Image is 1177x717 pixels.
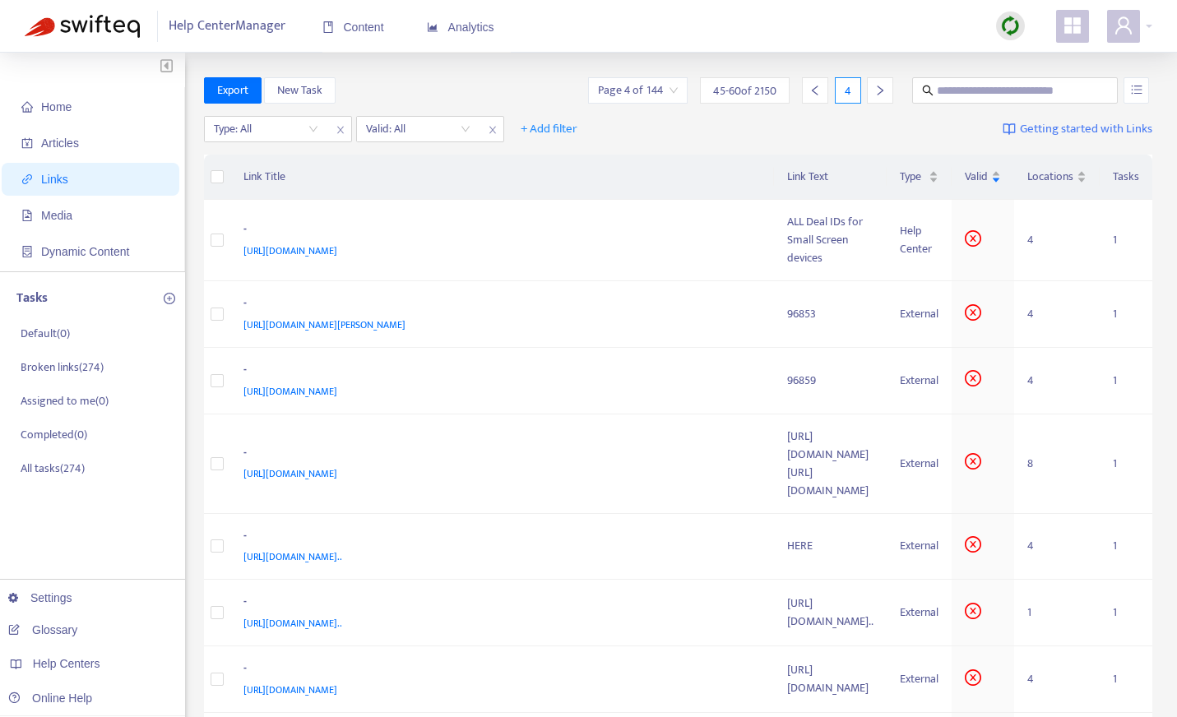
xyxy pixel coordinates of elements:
[243,317,405,333] span: [URL][DOMAIN_NAME][PERSON_NAME]
[1014,200,1100,281] td: 4
[1014,646,1100,713] td: 4
[21,210,33,221] span: file-image
[21,173,33,185] span: link
[965,304,981,321] span: close-circle
[8,692,92,705] a: Online Help
[243,615,342,631] span: [URL][DOMAIN_NAME]..
[787,464,873,500] div: [URL][DOMAIN_NAME]
[835,77,861,104] div: 4
[41,209,72,222] span: Media
[1100,414,1152,514] td: 1
[204,77,262,104] button: Export
[965,669,981,686] span: close-circle
[1014,414,1100,514] td: 8
[1014,348,1100,414] td: 4
[243,294,755,316] div: -
[774,155,887,200] th: Link Text
[21,358,104,376] p: Broken links ( 274 )
[900,372,938,390] div: External
[900,222,938,258] div: Help Center
[508,116,590,142] button: + Add filter
[21,325,70,342] p: Default ( 0 )
[1027,168,1073,186] span: Locations
[965,536,981,553] span: close-circle
[1100,580,1152,646] td: 1
[1100,281,1152,348] td: 1
[900,537,938,555] div: External
[900,604,938,622] div: External
[8,591,72,604] a: Settings
[243,593,755,614] div: -
[427,21,438,33] span: area-chart
[809,85,821,96] span: left
[965,230,981,247] span: close-circle
[243,220,755,242] div: -
[787,428,873,464] div: [URL][DOMAIN_NAME]
[521,119,577,139] span: + Add filter
[322,21,384,34] span: Content
[41,173,68,186] span: Links
[1131,84,1142,95] span: unordered-list
[264,77,336,104] button: New Task
[1100,646,1152,713] td: 1
[243,243,337,259] span: [URL][DOMAIN_NAME]
[787,213,873,267] div: ALL Deal IDs for Small Screen devices
[900,670,938,688] div: External
[1100,348,1152,414] td: 1
[41,100,72,113] span: Home
[1003,123,1016,136] img: image-link
[169,11,285,42] span: Help Center Manager
[243,383,337,400] span: [URL][DOMAIN_NAME]
[21,137,33,149] span: account-book
[21,101,33,113] span: home
[787,305,873,323] div: 96853
[243,659,755,681] div: -
[900,305,938,323] div: External
[922,85,934,96] span: search
[965,168,988,186] span: Valid
[887,155,952,200] th: Type
[1100,200,1152,281] td: 1
[1100,155,1152,200] th: Tasks
[1014,281,1100,348] td: 4
[243,444,755,465] div: -
[41,136,79,150] span: Articles
[1014,514,1100,581] td: 4
[1003,116,1152,142] a: Getting started with Links
[1100,514,1152,581] td: 1
[1114,16,1133,35] span: user
[787,537,873,555] div: HERE
[217,81,248,99] span: Export
[230,155,775,200] th: Link Title
[900,168,925,186] span: Type
[965,603,981,619] span: close-circle
[21,246,33,257] span: container
[900,455,938,473] div: External
[787,372,873,390] div: 96859
[41,245,129,258] span: Dynamic Content
[33,657,100,670] span: Help Centers
[1020,120,1152,139] span: Getting started with Links
[243,548,342,565] span: [URL][DOMAIN_NAME]..
[874,85,886,96] span: right
[322,21,334,33] span: book
[243,527,755,548] div: -
[8,623,77,636] a: Glossary
[427,21,494,34] span: Analytics
[965,453,981,470] span: close-circle
[787,661,873,697] div: [URL][DOMAIN_NAME]
[1000,16,1021,36] img: sync.dc5367851b00ba804db3.png
[21,392,109,409] p: Assigned to me ( 0 )
[482,120,503,140] span: close
[25,15,140,38] img: Swifteq
[787,594,873,631] div: [URL][DOMAIN_NAME]..
[1063,16,1082,35] span: appstore
[1014,580,1100,646] td: 1
[243,682,337,698] span: [URL][DOMAIN_NAME]
[243,361,755,382] div: -
[164,293,175,304] span: plus-circle
[21,426,87,443] p: Completed ( 0 )
[1124,77,1149,104] button: unordered-list
[16,289,48,308] p: Tasks
[713,82,776,99] span: 45 - 60 of 2150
